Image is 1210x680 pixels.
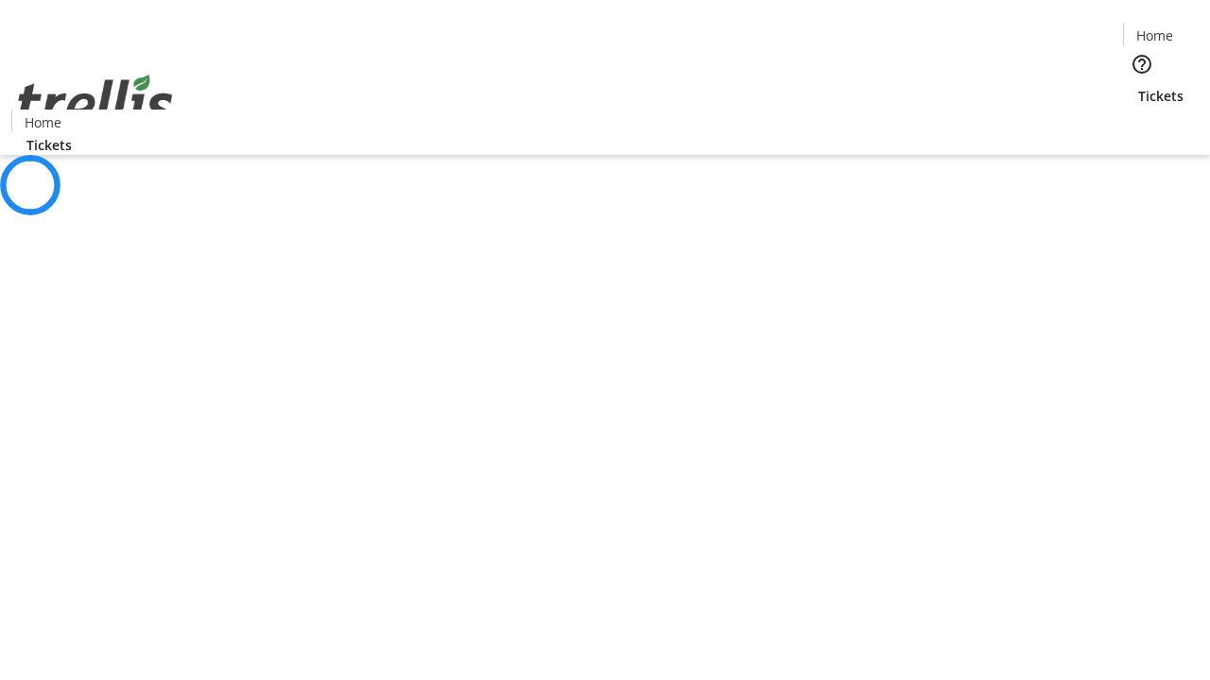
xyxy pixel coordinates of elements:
a: Tickets [11,135,87,155]
a: Tickets [1123,86,1199,106]
a: Home [12,112,73,132]
a: Home [1124,25,1184,45]
button: Help [1123,45,1161,83]
span: Home [1136,25,1173,45]
button: Cart [1123,106,1161,144]
img: Orient E2E Organization gAGAplvE66's Logo [11,54,180,148]
span: Tickets [1138,86,1184,106]
span: Tickets [26,135,72,155]
span: Home [25,112,61,132]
